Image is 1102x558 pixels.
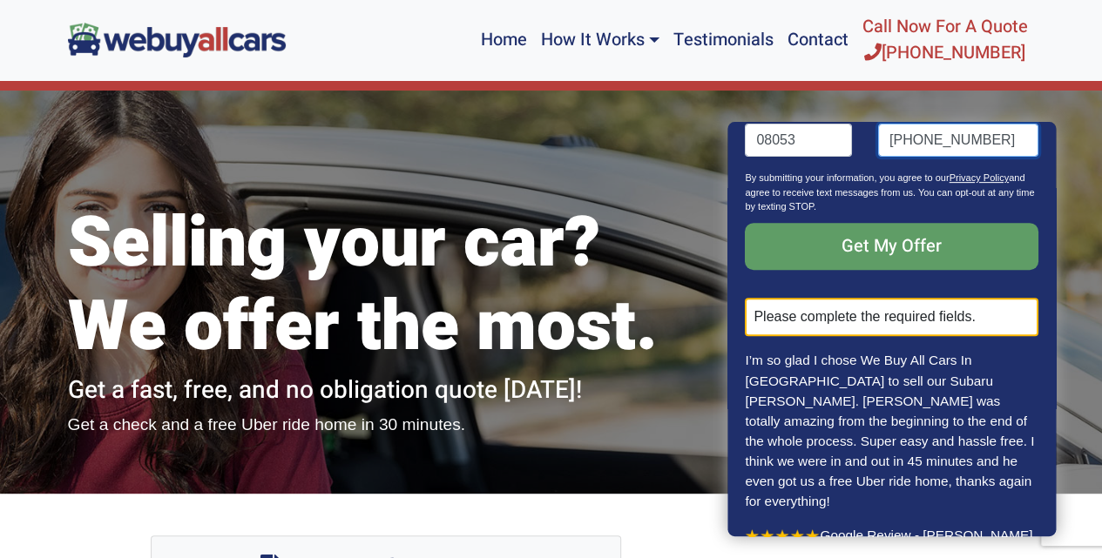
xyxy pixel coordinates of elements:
input: Phone [878,124,1038,157]
input: Zip code [746,124,853,157]
p: Get a check and a free Uber ride home in 30 minutes. [68,413,704,438]
h2: Get a fast, free, and no obligation quote [DATE]! [68,376,704,406]
div: Please complete the required fields. [746,298,1038,336]
a: Call Now For A Quote[PHONE_NUMBER] [855,7,1035,73]
a: Home [473,7,533,73]
a: Contact [781,7,855,73]
a: Privacy Policy [950,172,1009,183]
input: Get My Offer [746,223,1038,270]
p: By submitting your information, you agree to our and agree to receive text messages from us. You ... [746,171,1038,223]
h1: Selling your car? We offer the most. [68,202,704,369]
p: Google Review - [PERSON_NAME] [746,525,1038,545]
a: How It Works [533,7,666,73]
p: I’m so glad I chose We Buy All Cars In [GEOGRAPHIC_DATA] to sell our Subaru [PERSON_NAME]. [PERSO... [746,350,1038,510]
img: We Buy All Cars in NJ logo [68,23,286,57]
a: Testimonials [666,7,781,73]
